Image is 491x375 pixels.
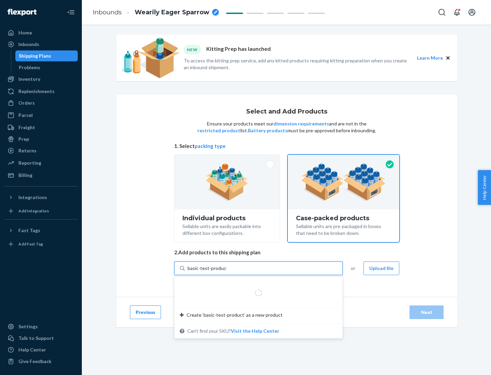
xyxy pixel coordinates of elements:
[8,9,36,16] img: Flexport logo
[478,170,491,205] button: Help Center
[19,52,51,59] div: Shipping Plans
[195,142,226,150] button: packing type
[18,76,40,82] div: Inventory
[182,222,271,237] div: Sellable units are easily packable into different box configurations.
[4,39,78,50] a: Inbounds
[130,305,161,319] button: Previous
[18,147,36,154] div: Returns
[4,86,78,97] a: Replenishments
[417,54,443,62] button: Learn More
[187,312,283,318] span: Create ‘basic-test-product’ as a new product
[246,108,327,115] h1: Select and Add Products
[206,45,271,54] p: Kitting Prep has launched
[4,333,78,344] a: Talk to Support
[18,112,33,119] div: Parcel
[18,227,40,234] div: Fast Tags
[4,145,78,156] a: Returns
[64,5,78,19] button: Close Navigation
[18,358,51,365] div: Give Feedback
[184,45,201,54] div: NEW
[296,222,391,237] div: Sellable units are pre-packaged in boxes that need to be broken down.
[4,97,78,108] a: Orders
[4,206,78,216] a: Add Integration
[231,328,279,334] button: Create ‘basic-test-product’ as a new productCan't find your SKU?
[18,346,46,353] div: Help Center
[296,215,391,222] div: Case-packed products
[4,110,78,121] a: Parcel
[197,120,377,134] p: Ensure your products meet our and are not in the list. must be pre-approved before inbounding.
[18,172,32,179] div: Billing
[363,261,399,275] button: Upload file
[415,309,438,316] div: Next
[4,27,78,38] a: Home
[4,192,78,203] button: Integrations
[18,136,29,142] div: Prep
[18,88,55,95] div: Replenishments
[182,215,271,222] div: Individual products
[18,41,39,48] div: Inbounds
[410,305,444,319] button: Next
[4,122,78,133] a: Freight
[18,335,54,342] div: Talk to Support
[135,8,209,17] span: Wearily Eager Sparrow
[465,5,479,19] button: Open account menu
[18,208,49,214] div: Add Integration
[4,356,78,367] button: Give Feedback
[18,124,35,131] div: Freight
[4,74,78,85] a: Inventory
[4,225,78,236] button: Fast Tags
[4,157,78,168] a: Reporting
[93,9,122,16] a: Inbounds
[18,29,32,36] div: Home
[450,5,464,19] button: Open notifications
[18,241,43,247] div: Add Fast Tag
[87,2,224,22] ol: breadcrumbs
[301,163,386,201] img: case-pack.59cecea509d18c883b923b81aeac6d0b.png
[15,62,78,73] a: Problems
[206,163,248,201] img: individual-pack.facf35554cb0f1810c75b2bd6df2d64e.png
[351,265,355,272] span: or
[19,64,40,71] div: Problems
[248,127,287,134] button: Battery products
[187,328,279,334] span: Can't find your SKU?
[18,194,47,201] div: Integrations
[18,100,35,106] div: Orders
[273,120,329,127] button: dimension requirements
[4,239,78,250] a: Add Fast Tag
[4,344,78,355] a: Help Center
[435,5,449,19] button: Open Search Box
[184,57,411,71] p: To access the kitting prep service, add any kitted products requiring kitting preparation when yo...
[4,321,78,332] a: Settings
[197,127,240,134] button: restricted product
[188,265,227,272] input: Create ‘basic-test-product’ as a new productCan't find your SKU?Visit the Help Center
[18,323,38,330] div: Settings
[174,249,399,256] span: 2. Add products to this shipping plan
[18,160,41,166] div: Reporting
[174,142,399,150] span: 1. Select
[15,50,78,61] a: Shipping Plans
[4,170,78,181] a: Billing
[4,134,78,145] a: Prep
[444,54,452,62] button: Close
